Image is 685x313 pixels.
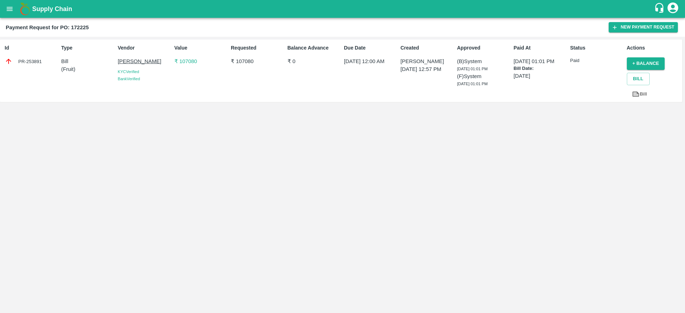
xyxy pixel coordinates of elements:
p: ₹ 107080 [231,57,284,65]
p: Status [570,44,624,52]
p: Bill Date: [514,65,567,72]
p: Vendor [118,44,171,52]
b: Supply Chain [32,5,72,12]
a: Supply Chain [32,4,654,14]
p: (F) System [457,72,511,80]
p: ₹ 0 [288,57,341,65]
p: Due Date [344,44,397,52]
p: Balance Advance [288,44,341,52]
a: Bill [627,88,652,101]
div: account of current user [666,1,679,16]
button: + balance [627,57,665,70]
p: [DATE] 01:01 PM [514,57,567,65]
button: Bill [627,73,650,85]
p: [PERSON_NAME] [401,57,454,65]
span: [DATE] 01:01 PM [457,67,488,71]
p: Requested [231,44,284,52]
p: Value [174,44,228,52]
p: [PERSON_NAME] [118,57,171,65]
p: ( Fruit ) [61,65,115,73]
span: Bank Verified [118,77,140,81]
p: [DATE] 12:57 PM [401,65,454,73]
button: open drawer [1,1,18,17]
p: Created [401,44,454,52]
p: Id [5,44,58,52]
p: Actions [627,44,680,52]
p: [DATE] 12:00 AM [344,57,397,65]
p: Paid [570,57,624,64]
button: New Payment Request [609,22,678,32]
span: KYC Verified [118,70,139,74]
p: Bill [61,57,115,65]
div: PR-253891 [5,57,58,65]
span: [DATE] 01:01 PM [457,82,488,86]
b: Payment Request for PO: 172225 [6,25,89,30]
p: ₹ 107080 [174,57,228,65]
img: logo [18,2,32,16]
p: [DATE] [514,72,567,80]
p: Type [61,44,115,52]
p: Paid At [514,44,567,52]
p: Approved [457,44,511,52]
p: (B) System [457,57,511,65]
div: customer-support [654,2,666,15]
